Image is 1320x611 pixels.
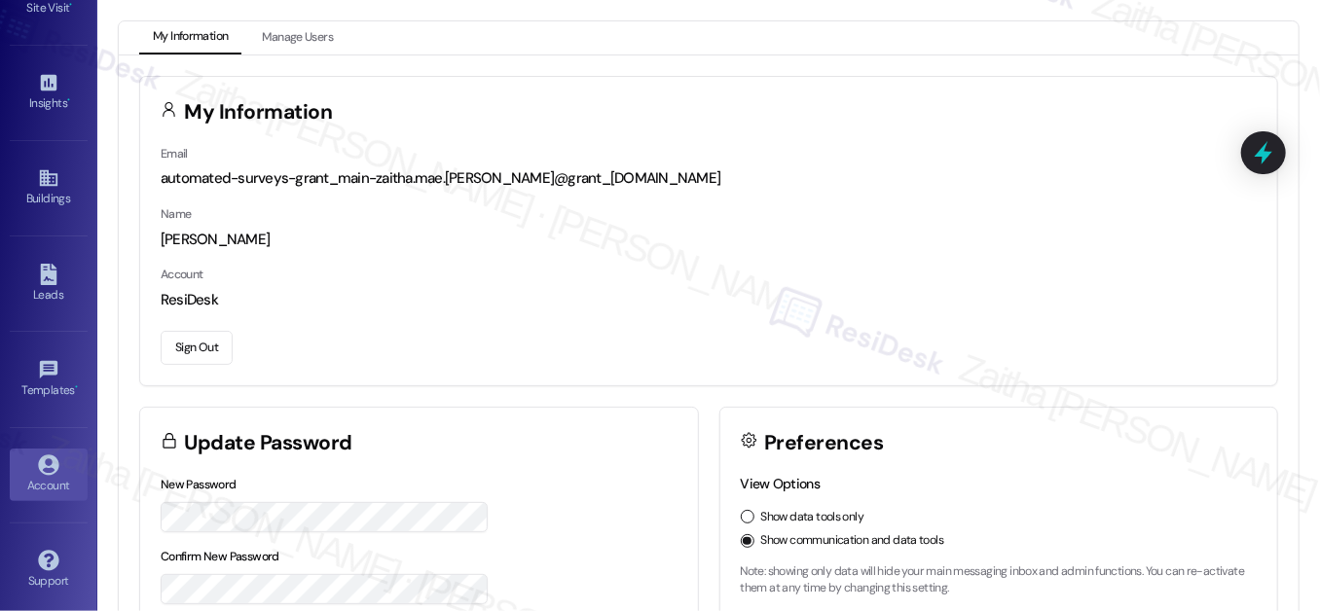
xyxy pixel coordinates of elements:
[10,162,88,214] a: Buildings
[161,331,233,365] button: Sign Out
[67,93,70,107] span: •
[75,380,78,394] span: •
[161,146,188,162] label: Email
[10,544,88,596] a: Support
[741,475,821,492] label: View Options
[764,433,883,453] h3: Preferences
[10,449,88,501] a: Account
[761,509,864,526] label: Show data tools only
[10,66,88,119] a: Insights •
[185,102,333,123] h3: My Information
[161,290,1257,310] div: ResiDesk
[161,206,192,222] label: Name
[10,353,88,406] a: Templates •
[761,532,944,550] label: Show communication and data tools
[161,168,1257,189] div: automated-surveys-grant_main-zaitha.mae.[PERSON_NAME]@grant_[DOMAIN_NAME]
[139,21,241,54] button: My Information
[161,477,237,492] label: New Password
[161,549,279,564] label: Confirm New Password
[741,563,1258,597] p: Note: showing only data will hide your main messaging inbox and admin functions. You can re-activ...
[185,433,352,453] h3: Update Password
[248,21,347,54] button: Manage Users
[10,258,88,310] a: Leads
[161,230,1257,250] div: [PERSON_NAME]
[161,267,203,282] label: Account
